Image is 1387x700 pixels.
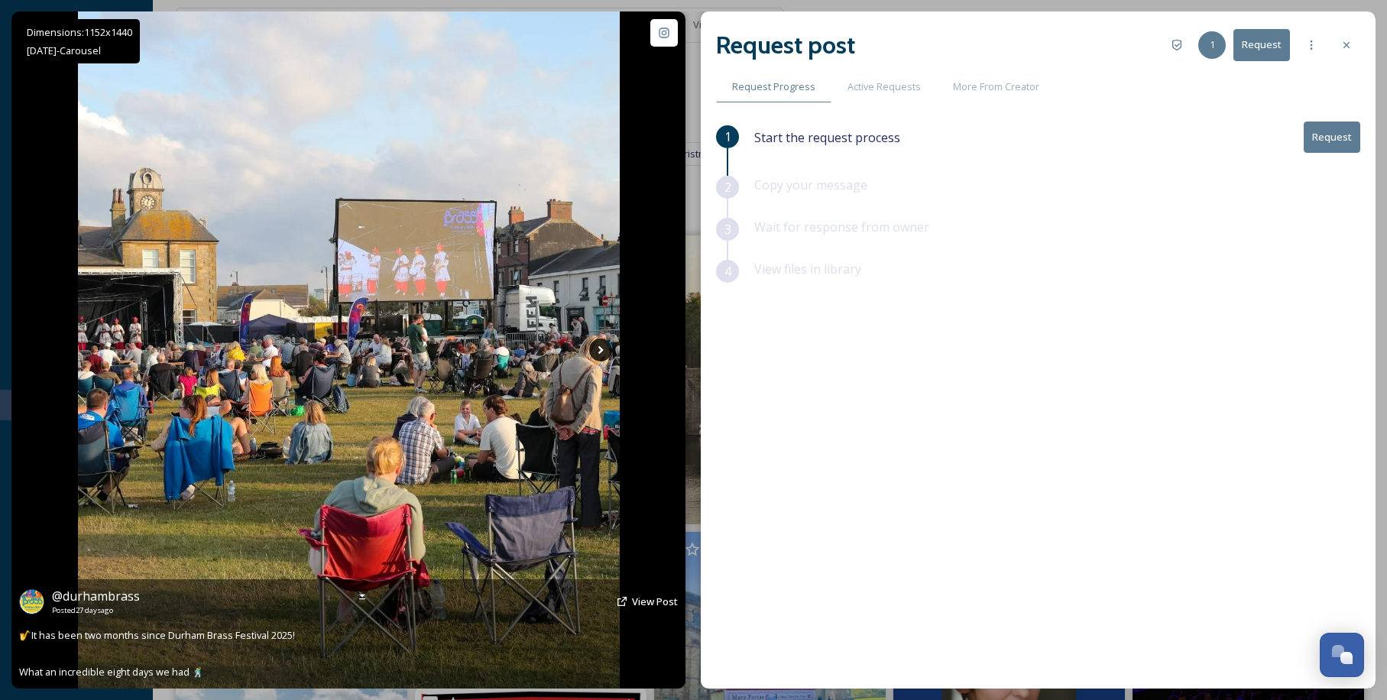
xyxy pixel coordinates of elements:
[732,79,815,94] span: Request Progress
[1233,29,1290,60] button: Request
[27,44,101,57] span: [DATE] - Carousel
[754,219,929,235] span: Wait for response from owner
[632,595,678,608] span: View Post
[632,595,678,609] a: View Post
[754,177,867,193] span: Copy your message
[754,261,861,277] span: View files in library
[724,178,731,196] span: 2
[724,262,731,280] span: 4
[847,79,921,94] span: Active Requests
[1210,37,1215,52] span: 1
[1304,122,1360,153] button: Request
[52,605,140,616] span: Posted 27 days ago
[724,220,731,238] span: 3
[52,587,140,605] a: @durhambrass
[754,128,900,147] span: Start the request process
[52,588,140,604] span: @ durhambrass
[21,590,44,613] img: 484883274_1605983786778841_2752123408198676423_n.jpg
[27,25,132,39] span: Dimensions: 1152 x 1440
[78,11,620,689] img: 🎷It has been two months since Durham Brass Festival 2025! What an incredible eight days we had 🕺
[19,628,295,679] span: 🎷It has been two months since Durham Brass Festival 2025! What an incredible eight days we had 🕺
[953,79,1039,94] span: More From Creator
[716,27,855,63] h2: Request post
[1320,633,1364,677] button: Open Chat
[724,128,731,146] span: 1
